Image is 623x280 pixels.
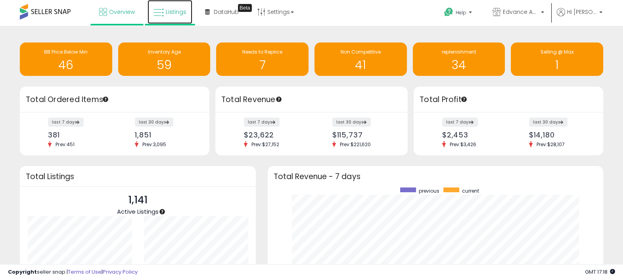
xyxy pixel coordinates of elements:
[446,141,480,148] span: Prev: $3,426
[118,42,211,76] a: Inventory Age 59
[318,58,403,71] h1: 41
[44,48,88,55] span: BB Price Below Min
[438,1,480,26] a: Help
[444,7,454,17] i: Get Help
[166,8,186,16] span: Listings
[456,9,466,16] span: Help
[216,42,309,76] a: Needs to Reprice 7
[135,131,195,139] div: 1,851
[442,118,478,127] label: last 7 days
[122,58,207,71] h1: 59
[441,48,476,55] span: replenishment
[413,42,505,76] a: replenishment 34
[515,58,599,71] h1: 1
[529,131,589,139] div: $14,180
[557,8,602,26] a: Hi [PERSON_NAME]
[332,118,371,127] label: last 30 days
[244,131,306,139] div: $23,622
[541,48,574,55] span: Selling @ Max
[159,208,166,215] div: Tooltip anchor
[103,268,138,276] a: Privacy Policy
[135,118,173,127] label: last 30 days
[244,118,280,127] label: last 7 days
[462,187,479,194] span: current
[336,141,375,148] span: Prev: $221,620
[138,141,170,148] span: Prev: 3,095
[24,58,108,71] h1: 46
[417,58,501,71] h1: 34
[341,48,381,55] span: Non Competitive
[102,96,109,103] div: Tooltip anchor
[529,118,567,127] label: last 30 days
[220,58,305,71] h1: 7
[148,48,180,55] span: Inventory Age
[585,268,615,276] span: 2025-10-10 17:18 GMT
[242,48,282,55] span: Needs to Reprice
[503,8,539,16] span: Edvance Ahead
[275,96,282,103] div: Tooltip anchor
[314,42,407,76] a: Non Competitive 41
[238,4,252,12] div: Tooltip anchor
[48,118,84,127] label: last 7 days
[68,268,102,276] a: Terms of Use
[533,141,569,148] span: Prev: $28,107
[460,96,468,103] div: Tooltip anchor
[420,94,597,105] h3: Total Profit
[20,42,112,76] a: BB Price Below Min 46
[567,8,597,16] span: Hi [PERSON_NAME]
[117,207,159,216] span: Active Listings
[48,131,108,139] div: 381
[109,8,135,16] span: Overview
[26,94,203,105] h3: Total Ordered Items
[26,174,250,180] h3: Total Listings
[8,268,37,276] strong: Copyright
[247,141,283,148] span: Prev: $27,152
[511,42,603,76] a: Selling @ Max 1
[117,193,159,208] p: 1,141
[274,174,597,180] h3: Total Revenue - 7 days
[332,131,394,139] div: $115,737
[214,8,239,16] span: DataHub
[52,141,78,148] span: Prev: 451
[221,94,402,105] h3: Total Revenue
[419,187,439,194] span: previous
[442,131,502,139] div: $2,453
[8,268,138,276] div: seller snap | |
